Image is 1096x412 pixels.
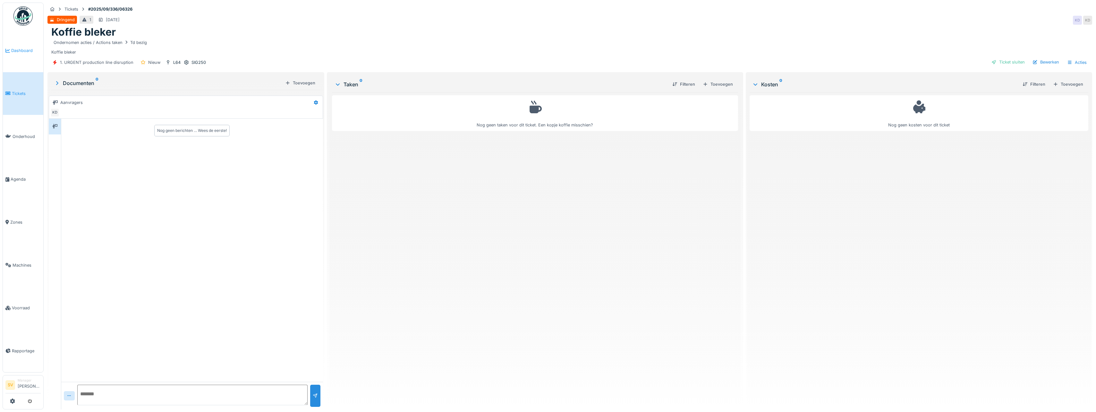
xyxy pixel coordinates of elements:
li: [PERSON_NAME] [18,378,41,392]
a: Agenda [3,158,43,201]
div: Kosten [752,81,1017,88]
span: Agenda [11,176,41,182]
li: SV [5,380,15,390]
a: Voorraad [3,287,43,330]
div: Bewerken [1030,58,1062,66]
span: Voorraad [12,305,41,311]
div: Toevoegen [700,80,735,89]
div: 1 [89,17,91,23]
div: KD [50,108,59,117]
div: Nieuw [148,59,160,65]
div: Filteren [670,80,698,89]
a: Tickets [3,72,43,115]
div: Ticket sluiten [989,58,1027,66]
div: Tickets [64,6,78,12]
div: Acties [1064,58,1090,67]
div: [DATE] [106,17,120,23]
sup: 0 [96,79,98,87]
div: L64 [173,59,181,65]
a: SV Manager[PERSON_NAME] [5,378,41,393]
div: Manager [18,378,41,383]
div: Toevoegen [1050,80,1086,89]
div: 1. URGENT production line disruption [60,59,133,65]
div: Aanvragers [60,99,83,106]
span: Zones [10,219,41,225]
span: Onderhoud [13,133,41,140]
img: Badge_color-CXgf-gQk.svg [13,6,33,26]
span: Dashboard [11,47,41,54]
span: Rapportage [12,348,41,354]
div: Toevoegen [283,79,318,87]
a: Onderhoud [3,115,43,158]
strong: #2025/09/336/06326 [86,6,135,12]
div: Filteren [1020,80,1048,89]
span: Machines [13,262,41,268]
div: Taken [335,81,667,88]
div: Dringend [57,17,75,23]
a: Dashboard [3,29,43,72]
h1: Koffie bleker [51,26,116,38]
div: KD [1073,16,1082,25]
div: Koffie bleker [51,39,1088,55]
sup: 0 [779,81,782,88]
span: Tickets [12,90,41,97]
div: Nog geen berichten … Wees de eerste! [157,128,227,133]
div: Nog geen taken voor dit ticket. Een kopje koffie misschien? [336,98,734,128]
a: Zones [3,201,43,244]
div: KD [1083,16,1092,25]
sup: 0 [360,81,362,88]
a: Machines [3,244,43,287]
div: Ondernomen acties / Actions taken Td bezig [54,39,147,46]
div: SIG250 [191,59,206,65]
a: Rapportage [3,330,43,373]
div: Nog geen kosten voor dit ticket [754,98,1084,128]
div: Documenten [54,79,283,87]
